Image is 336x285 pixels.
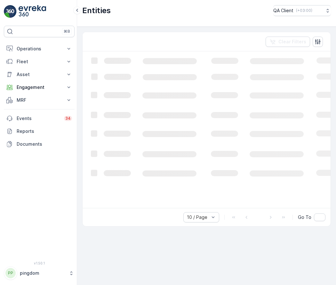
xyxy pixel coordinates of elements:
a: Events34 [4,112,75,125]
div: PP [5,268,16,278]
p: 34 [65,116,71,121]
button: PPpingdom [4,266,75,280]
img: logo [4,5,17,18]
p: Fleet [17,58,62,65]
p: Asset [17,71,62,78]
a: Documents [4,138,75,151]
button: MRF [4,94,75,107]
p: MRF [17,97,62,103]
p: Reports [17,128,72,134]
p: Events [17,115,60,122]
button: Clear Filters [266,37,310,47]
button: Engagement [4,81,75,94]
button: Fleet [4,55,75,68]
button: Asset [4,68,75,81]
p: Engagement [17,84,62,91]
span: v 1.50.1 [4,261,75,265]
p: QA Client [273,7,293,14]
button: Operations [4,42,75,55]
p: ( +03:00 ) [296,8,312,13]
button: QA Client(+03:00) [273,5,331,16]
p: Documents [17,141,72,147]
img: logo_light-DOdMpM7g.png [19,5,46,18]
a: Reports [4,125,75,138]
p: ⌘B [64,29,70,34]
p: Clear Filters [278,39,306,45]
p: Entities [82,5,111,16]
p: pingdom [20,270,66,276]
p: Operations [17,46,62,52]
span: Go To [298,214,311,220]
